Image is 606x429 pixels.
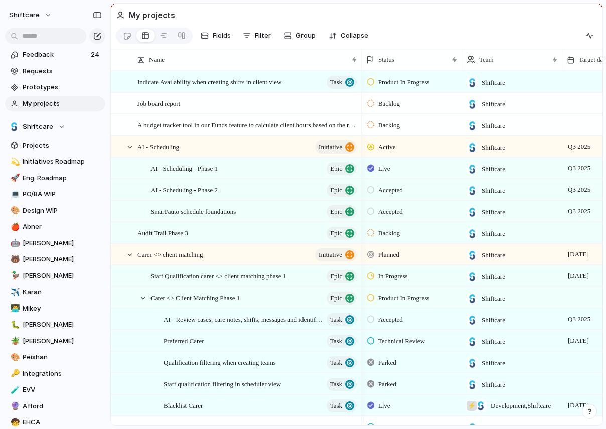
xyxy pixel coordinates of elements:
[5,350,105,365] div: 🎨Peishan
[330,291,342,305] span: Epic
[327,399,357,412] button: Task
[150,184,218,195] span: AI - Scheduling - Phase 2
[327,205,357,218] button: Epic
[482,99,505,109] span: Shiftcare
[197,28,235,44] button: Fields
[11,400,18,412] div: 🔮
[378,142,396,152] span: Active
[23,320,102,330] span: [PERSON_NAME]
[23,222,102,232] span: Abner
[327,184,357,197] button: Epic
[164,313,324,325] span: AI - Review cases, care notes, shifts, messages and identify highlights risks against care plan g...
[5,301,105,316] div: 👨‍💻Mikey
[5,334,105,349] a: 🪴[PERSON_NAME]
[565,162,593,174] span: Q3 2025
[23,50,88,60] span: Feedback
[11,287,18,298] div: ✈️
[330,334,342,348] span: Task
[11,254,18,265] div: 🐻
[565,248,591,260] span: [DATE]
[5,382,105,397] div: 🧪EVV
[5,154,105,169] div: 💫Initiatives Roadmap
[9,287,19,297] button: ✈️
[378,77,430,87] span: Product In Progress
[11,205,18,216] div: 🎨
[137,140,179,152] span: AI - Scheduling
[330,75,342,89] span: Task
[341,31,368,41] span: Collapse
[327,356,357,369] button: Task
[137,119,358,130] span: A budget tracker tool in our Funds feature to calculate client hours based on the remaining funds
[327,227,357,240] button: Epic
[5,138,105,153] a: Projects
[315,248,357,261] button: initiative
[9,189,19,199] button: 💻
[23,304,102,314] span: Mikey
[5,252,105,267] div: 🐻[PERSON_NAME]
[9,352,19,362] button: 🎨
[330,205,342,219] span: Epic
[5,171,105,186] a: 🚀Eng. Roadmap
[164,335,204,346] span: Preferred Carer
[23,66,102,76] span: Requests
[23,238,102,248] span: [PERSON_NAME]
[378,358,396,368] span: Parked
[5,203,105,218] div: 🎨Design WIP
[23,157,102,167] span: Initiatives Roadmap
[11,384,18,396] div: 🧪
[482,229,505,239] span: Shiftcare
[378,99,400,109] span: Backlog
[9,173,19,183] button: 🚀
[9,369,19,379] button: 🔑
[23,352,102,362] span: Peishan
[11,335,18,347] div: 🪴
[378,207,403,217] span: Accepted
[5,7,57,23] button: shiftcare
[9,254,19,264] button: 🐻
[150,205,236,217] span: Smart/auto schedule foundations
[213,31,231,41] span: Fields
[378,315,403,325] span: Accepted
[5,219,105,234] a: 🍎Abner
[9,271,19,281] button: 🦆
[482,315,505,325] span: Shiftcare
[378,55,394,65] span: Status
[330,377,342,391] span: Task
[5,236,105,251] div: 🤖[PERSON_NAME]
[9,401,19,411] button: 🔮
[325,28,372,44] button: Collapse
[482,78,505,88] span: Shiftcare
[9,385,19,395] button: 🧪
[23,189,102,199] span: PO/BA WIP
[327,162,357,175] button: Epic
[565,184,593,196] span: Q3 2025
[330,399,342,413] span: Task
[482,142,505,153] span: Shiftcare
[164,356,276,368] span: Qualification filtering when creating teams
[330,183,342,197] span: Epic
[378,185,403,195] span: Accepted
[482,250,505,260] span: Shiftcare
[330,313,342,327] span: Task
[378,164,390,174] span: Live
[11,303,18,314] div: 👨‍💻
[482,272,505,282] span: Shiftcare
[23,206,102,216] span: Design WIP
[137,97,180,109] span: Job board report
[9,336,19,346] button: 🪴
[330,162,342,176] span: Epic
[9,238,19,248] button: 🤖
[23,336,102,346] span: [PERSON_NAME]
[23,417,102,427] span: EHCA
[239,28,275,44] button: Filter
[137,227,188,238] span: Audit Trail Phase 3
[11,172,18,184] div: 🚀
[5,187,105,202] a: 💻PO/BA WIP
[565,140,593,153] span: Q3 2025
[5,64,105,79] a: Requests
[23,385,102,395] span: EVV
[5,284,105,300] a: ✈️Karan
[23,99,102,109] span: My projects
[327,270,357,283] button: Epic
